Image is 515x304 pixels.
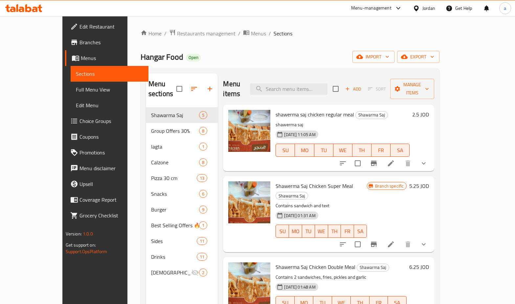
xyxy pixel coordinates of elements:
div: Burger9 [146,202,218,217]
span: 1 [199,144,207,150]
img: Shawerma Saj Chicken Super Meal [228,181,270,223]
div: items [199,143,207,151]
span: Select to update [351,156,365,170]
span: Branch specific [372,183,406,189]
span: Branches [79,38,143,46]
li: / [164,30,167,37]
span: TH [331,227,338,236]
span: WE [318,227,325,236]
button: sort-choices [335,236,351,252]
span: shawerma saj chicken regular meal [276,110,354,119]
button: Manage items [390,79,434,99]
a: Coverage Report [65,192,148,208]
button: FR [371,144,391,157]
span: Shawarma Saj [151,111,199,119]
span: SA [393,146,407,155]
button: SA [354,225,367,238]
button: MO [289,225,302,238]
span: MO [298,146,311,155]
span: Coupons [79,133,143,141]
span: Shawarma Saj [276,192,308,200]
span: Add [344,85,362,93]
h6: 2.5 JOD [412,110,429,119]
span: Burger [151,206,199,213]
button: Branch-specific-item [366,236,382,252]
span: Shawarma Saj [357,264,389,271]
span: Choice Groups [79,117,143,125]
h2: Menu sections [148,79,177,99]
span: Snacks [151,190,199,198]
span: Restaurants management [177,30,235,37]
span: Select section first [364,84,390,94]
span: 1 [199,222,207,229]
button: TH [328,225,341,238]
button: export [397,51,439,63]
a: Sections [71,66,148,82]
div: items [199,206,207,213]
button: FR [341,225,354,238]
span: 13 [197,175,207,181]
span: Menus [81,54,143,62]
span: Select all sections [172,82,186,96]
a: Choice Groups [65,113,148,129]
span: a [504,5,506,12]
button: show more [416,155,432,171]
span: Calzone [151,158,199,166]
button: import [352,51,394,63]
a: Full Menu View [71,82,148,97]
span: Edit Menu [76,101,143,109]
button: WE [315,225,328,238]
button: show more [416,236,432,252]
span: lagta [151,143,199,151]
span: Group Offers 30% [151,127,199,135]
span: 1.0.0 [83,230,93,238]
button: Add [343,84,364,94]
a: Branches [65,34,148,50]
span: import [358,53,389,61]
div: items [197,174,207,182]
span: Shawerma Saj Chicken Super Meal [276,181,353,191]
div: Drinks11 [146,249,218,265]
div: Group Offers 30%8 [146,123,218,139]
p: Contains 2 sandwiches, fries, pickles and garlic [276,273,407,281]
span: Sort sections [186,81,202,97]
span: [DATE] 01:48 AM [281,284,318,290]
div: Menu-management [351,4,392,12]
a: Restaurants management [169,29,235,38]
button: TU [314,144,333,157]
span: 9 [199,207,207,213]
span: 5 [199,112,207,118]
div: Calzone8 [146,154,218,170]
a: Edit menu item [387,159,395,167]
input: search [250,83,327,95]
span: Menus [251,30,266,37]
div: items [199,111,207,119]
div: items [197,237,207,245]
span: Grocery Checklist [79,212,143,219]
span: Version: [66,230,82,238]
a: Menus [65,50,148,66]
p: shawerma saj [276,121,410,129]
div: items [199,158,207,166]
span: MO [292,227,300,236]
div: Sides11 [146,233,218,249]
div: items [199,221,207,229]
span: Pizza 30 cm [151,174,197,182]
span: 11 [197,238,207,244]
button: MO [295,144,314,157]
span: [DATE] 11:05 AM [281,132,318,138]
a: Upsell [65,176,148,192]
button: TH [352,144,371,157]
span: 2 [199,270,207,276]
span: 11 [197,254,207,260]
button: SA [391,144,410,157]
span: [DATE] 01:31 AM [281,213,318,219]
span: 8 [199,159,207,166]
span: Select section [329,82,343,96]
div: Pizza 30 cm13 [146,170,218,186]
span: Coverage Report [79,196,143,204]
